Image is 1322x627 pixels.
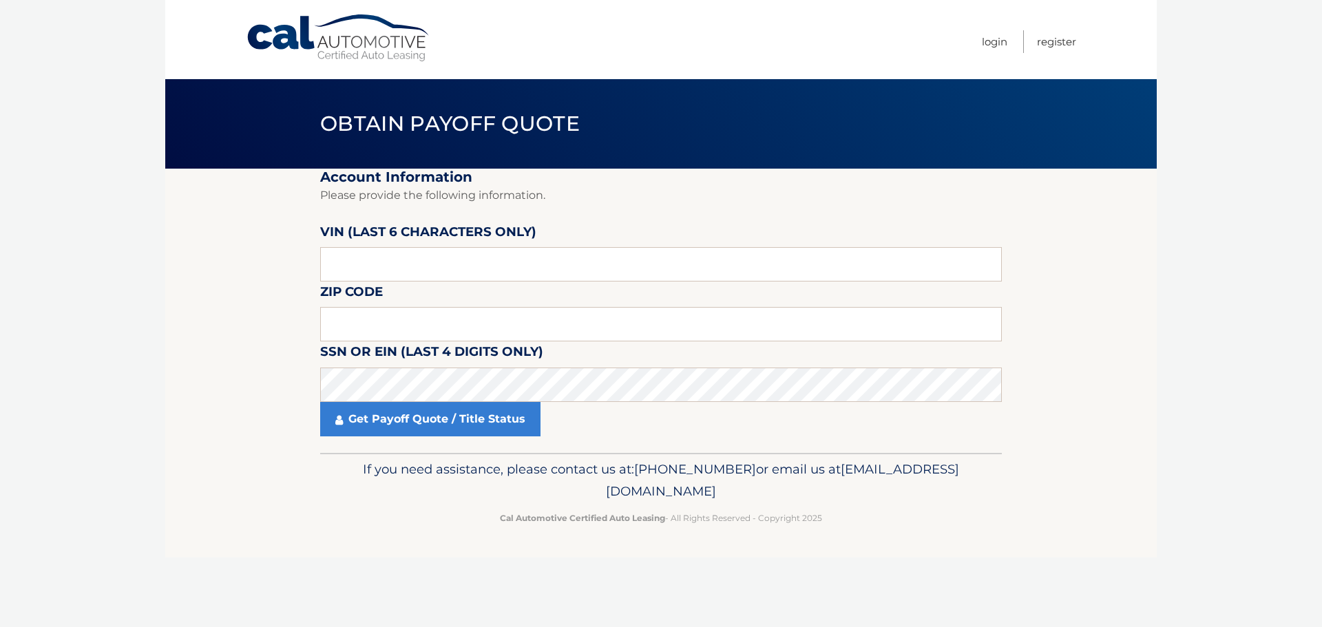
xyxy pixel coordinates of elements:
label: SSN or EIN (last 4 digits only) [320,341,543,367]
a: Get Payoff Quote / Title Status [320,402,541,436]
p: If you need assistance, please contact us at: or email us at [329,458,993,502]
label: Zip Code [320,281,383,307]
a: Cal Automotive [246,14,432,63]
p: Please provide the following information. [320,186,1002,205]
p: - All Rights Reserved - Copyright 2025 [329,511,993,525]
a: Register [1037,30,1076,53]
h2: Account Information [320,169,1002,186]
span: Obtain Payoff Quote [320,111,580,136]
strong: Cal Automotive Certified Auto Leasing [500,513,665,523]
span: [PHONE_NUMBER] [634,461,756,477]
a: Login [982,30,1007,53]
label: VIN (last 6 characters only) [320,222,536,247]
